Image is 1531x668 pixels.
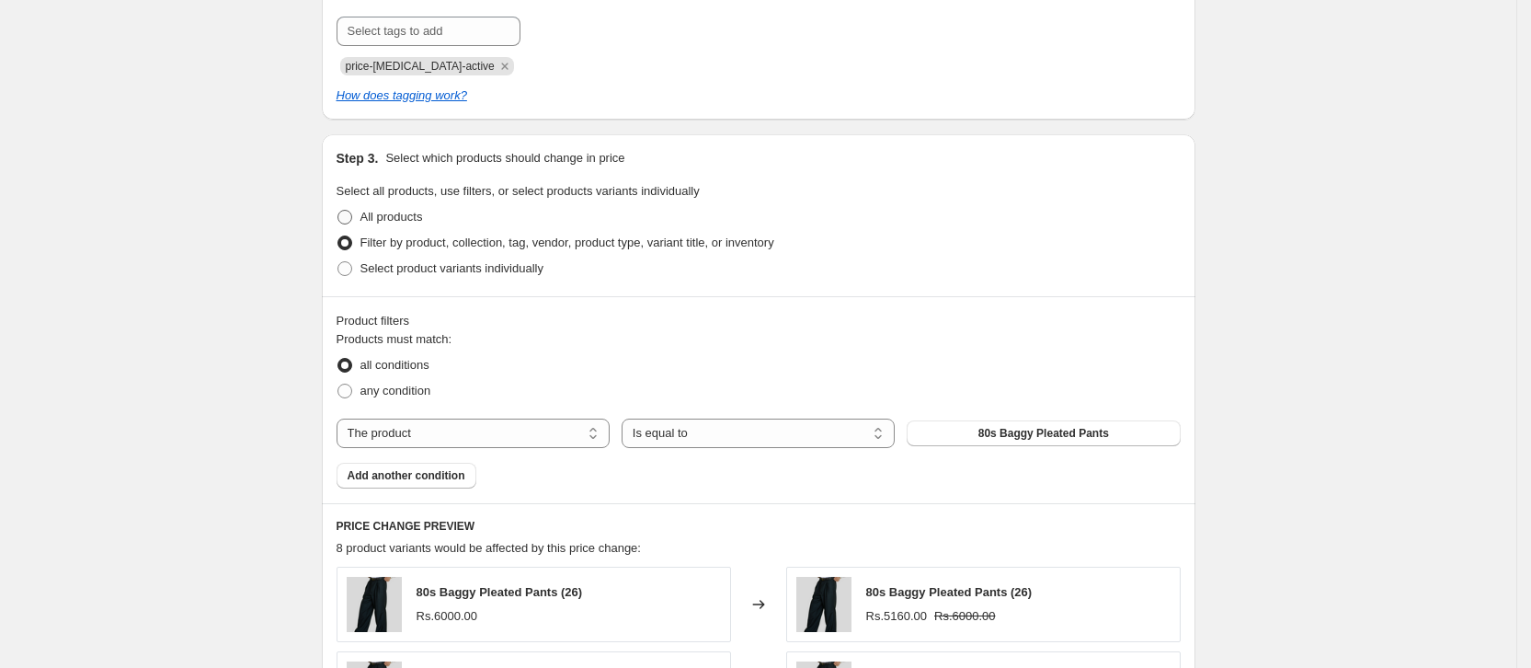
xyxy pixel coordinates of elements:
[360,210,423,224] span: All products
[934,607,996,626] strike: Rs.6000.00
[347,577,402,632] img: 0C06ACE8-EA8C-461C-B386-6509535C5DD3_80x.png
[337,149,379,167] h2: Step 3.
[796,577,851,632] img: 0C06ACE8-EA8C-461C-B386-6509535C5DD3_80x.png
[978,426,1109,441] span: 80s Baggy Pleated Pants
[360,261,543,275] span: Select product variants individually
[337,541,641,555] span: 8 product variants would be affected by this price change:
[866,607,928,626] div: Rs.5160.00
[385,149,624,167] p: Select which products should change in price
[337,17,520,46] input: Select tags to add
[346,60,495,73] span: price-change-job-active
[360,236,774,249] span: Filter by product, collection, tag, vendor, product type, variant title, or inventory
[337,184,700,198] span: Select all products, use filters, or select products variants individually
[337,88,467,102] a: How does tagging work?
[907,420,1180,446] button: 80s Baggy Pleated Pants
[360,358,429,372] span: all conditions
[337,519,1181,534] h6: PRICE CHANGE PREVIEW
[417,607,478,626] div: Rs.6000.00
[337,332,452,346] span: Products must match:
[866,585,1033,599] span: 80s Baggy Pleated Pants (26)
[337,312,1181,330] div: Product filters
[360,384,431,397] span: any condition
[417,585,583,599] span: 80s Baggy Pleated Pants (26)
[497,58,513,75] button: Remove price-change-job-active
[337,463,476,489] button: Add another condition
[348,468,465,483] span: Add another condition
